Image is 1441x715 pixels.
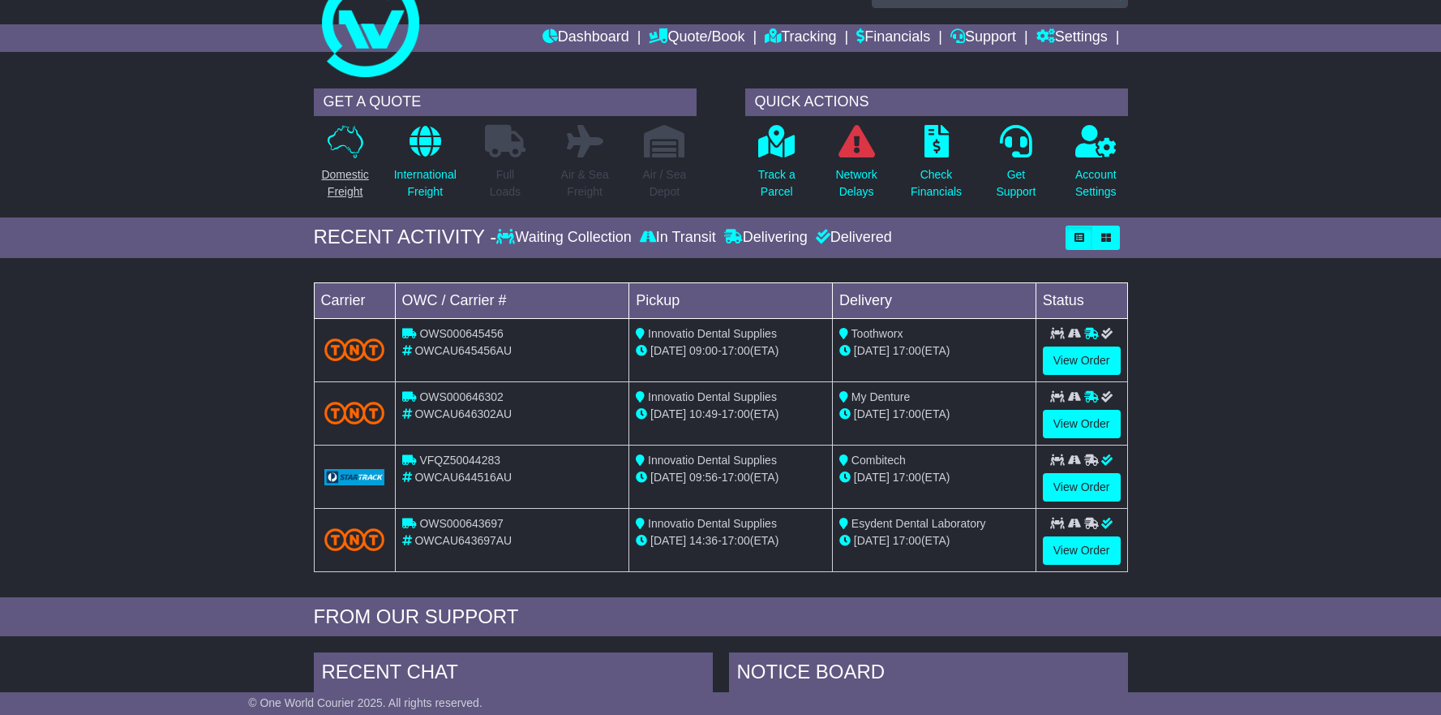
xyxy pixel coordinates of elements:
td: Status [1036,282,1127,318]
span: [DATE] [650,407,686,420]
div: Waiting Collection [496,229,635,247]
div: QUICK ACTIONS [745,88,1128,116]
div: In Transit [636,229,720,247]
span: OWCAU646302AU [414,407,512,420]
img: TNT_Domestic.png [324,528,385,550]
span: 17:00 [893,534,921,547]
span: Innovatio Dental Supplies [648,390,777,403]
span: 17:00 [722,344,750,357]
span: Esydent Dental Laboratory [851,517,986,530]
a: View Order [1043,536,1121,565]
div: FROM OUR SUPPORT [314,605,1128,629]
a: Track aParcel [757,124,796,209]
p: International Freight [394,166,457,200]
span: 17:00 [722,471,750,484]
span: Innovatio Dental Supplies [648,454,777,467]
span: © One World Courier 2025. All rights reserved. [248,696,482,709]
span: [DATE] [854,344,890,357]
span: 09:56 [689,471,718,484]
div: NOTICE BOARD [729,653,1128,696]
span: VFQZ50044283 [419,454,500,467]
p: Air / Sea Depot [643,166,687,200]
img: GetCarrierServiceLogo [324,469,385,485]
p: Network Delays [835,166,877,200]
span: 17:00 [893,471,921,484]
div: (ETA) [839,469,1029,486]
img: TNT_Domestic.png [324,338,385,360]
span: 17:00 [722,534,750,547]
div: RECENT CHAT [314,653,713,696]
div: (ETA) [839,532,1029,549]
span: OWCAU645456AU [414,344,512,357]
div: Delivering [720,229,812,247]
span: [DATE] [854,471,890,484]
span: [DATE] [650,344,686,357]
div: - (ETA) [636,469,826,486]
a: DomesticFreight [320,124,369,209]
span: OWS000643697 [419,517,504,530]
a: Tracking [765,24,836,52]
a: InternationalFreight [393,124,457,209]
span: 10:49 [689,407,718,420]
span: 17:00 [893,407,921,420]
td: OWC / Carrier # [395,282,629,318]
span: 17:00 [893,344,921,357]
span: Combitech [851,454,906,467]
p: Full Loads [485,166,525,200]
span: [DATE] [854,534,890,547]
p: Check Financials [911,166,962,200]
span: OWCAU643697AU [414,534,512,547]
span: Innovatio Dental Supplies [648,327,777,340]
a: CheckFinancials [910,124,963,209]
div: - (ETA) [636,342,826,360]
p: Get Support [996,166,1036,200]
td: Carrier [314,282,395,318]
a: Support [950,24,1016,52]
div: GET A QUOTE [314,88,697,116]
p: Air & Sea Freight [561,166,609,200]
a: View Order [1043,347,1121,375]
div: (ETA) [839,406,1029,423]
span: OWS000645456 [419,327,504,340]
span: OWS000646302 [419,390,504,403]
span: OWCAU644516AU [414,471,512,484]
span: [DATE] [854,407,890,420]
div: - (ETA) [636,532,826,549]
img: TNT_Domestic.png [324,402,385,424]
td: Delivery [832,282,1036,318]
p: Domestic Freight [321,166,368,200]
div: (ETA) [839,342,1029,360]
a: AccountSettings [1074,124,1117,209]
p: Account Settings [1075,166,1117,200]
a: Dashboard [543,24,629,52]
span: 14:36 [689,534,718,547]
span: [DATE] [650,471,686,484]
div: Delivered [812,229,892,247]
a: Settings [1036,24,1108,52]
a: View Order [1043,410,1121,438]
span: 09:00 [689,344,718,357]
span: [DATE] [650,534,686,547]
span: My Denture [851,390,910,403]
a: GetSupport [995,124,1036,209]
span: Toothworx [851,327,903,340]
a: NetworkDelays [834,124,877,209]
a: Quote/Book [649,24,744,52]
span: 17:00 [722,407,750,420]
div: RECENT ACTIVITY - [314,226,497,249]
a: View Order [1043,473,1121,502]
a: Financials [856,24,930,52]
td: Pickup [629,282,833,318]
span: Innovatio Dental Supplies [648,517,777,530]
p: Track a Parcel [758,166,796,200]
div: - (ETA) [636,406,826,423]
